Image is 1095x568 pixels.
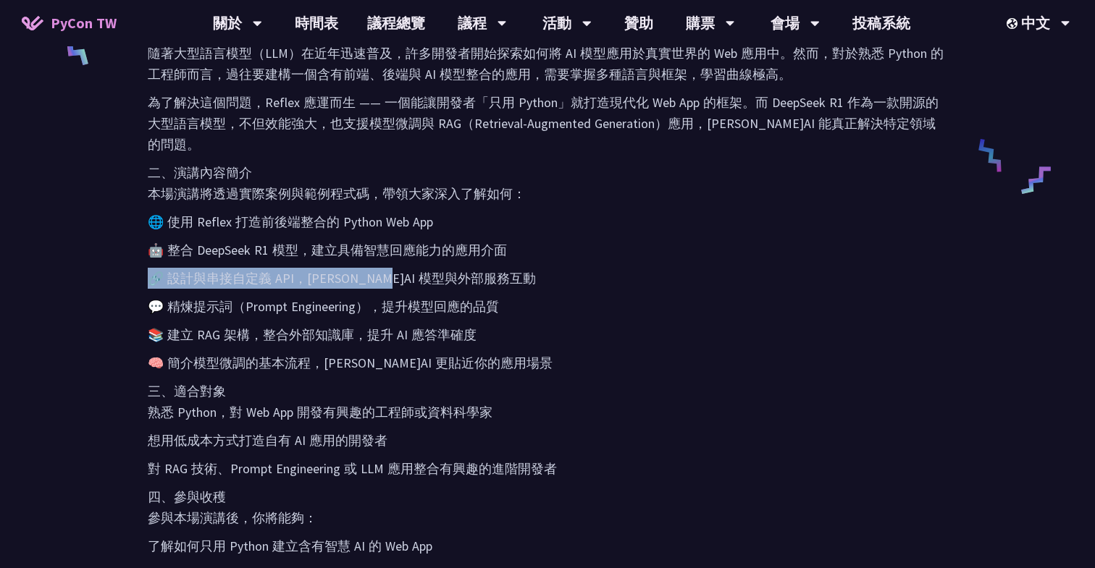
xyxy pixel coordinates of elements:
p: 💬 精煉提示詞（Prompt Engineering），提升模型回應的品質 [148,296,947,317]
p: 一、演講背景與動機 隨著大型語言模型（LLM）在近年迅速普及，許多開發者開始探索如何將 AI 模型應用於真實世界的 Web 應用中。然而，對於熟悉 Python 的工程師而言，過往要建構一個含有... [148,22,947,85]
p: 了解如何只用 Python 建立含有智慧 AI 的 Web App [148,535,947,556]
img: Locale Icon [1007,18,1021,29]
span: PyCon TW [51,12,117,34]
p: 🔗 設計與串接自定義 API，[PERSON_NAME]AI 模型與外部服務互動 [148,268,947,289]
img: Home icon of PyCon TW 2025 [22,16,43,30]
p: 為了解決這個問題，Reflex 應運而生 —— 一個能讓開發者「只用 Python」就打造現代化 Web App 的框架。而 DeepSeek R1 作為一款開源的大型語言模型，不但效能強大，也... [148,92,947,155]
a: PyCon TW [7,5,131,41]
p: 想用低成本方式打造自有 AI 應用的開發者 [148,430,947,451]
p: 🧠 簡介模型微調的基本流程，[PERSON_NAME]AI 更貼近你的應用場景 [148,352,947,373]
p: 四、參與收穫 參與本場演講後，你將能夠： [148,486,947,528]
p: 三、適合對象 熟悉 Python，對 Web App 開發有興趣的工程師或資料科學家 [148,381,947,423]
p: 二、演講內容簡介 本場演講將透過實際案例與範例程式碼，帶領大家深入了解如何： [148,162,947,204]
p: 🤖 整合 DeepSeek R1 模型，建立具備智慧回應能力的應用介面 [148,240,947,260]
p: 🌐 使用 Reflex 打造前後端整合的 Python Web App [148,211,947,232]
p: 對 RAG 技術、Prompt Engineering 或 LLM 應用整合有興趣的進階開發者 [148,458,947,479]
p: 📚 建立 RAG 架構，整合外部知識庫，提升 AI 應答準確度 [148,324,947,345]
